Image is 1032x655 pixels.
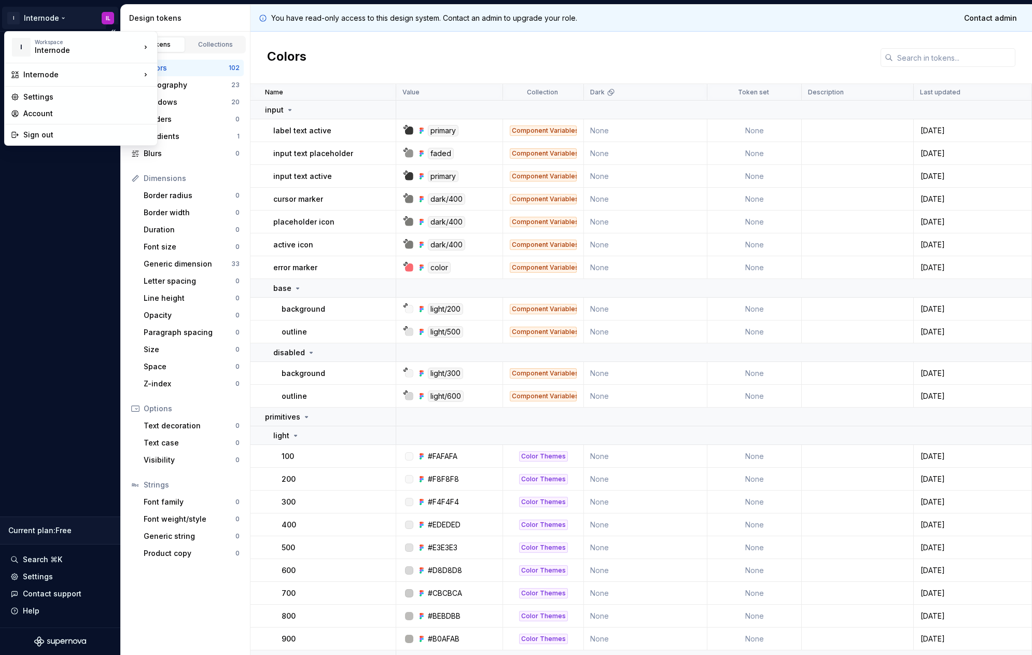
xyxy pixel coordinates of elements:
div: Workspace [35,39,141,45]
div: Account [23,108,151,119]
div: Sign out [23,130,151,140]
div: Internode [35,45,123,55]
div: Settings [23,92,151,102]
div: I [12,38,31,57]
div: Internode [23,69,141,80]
